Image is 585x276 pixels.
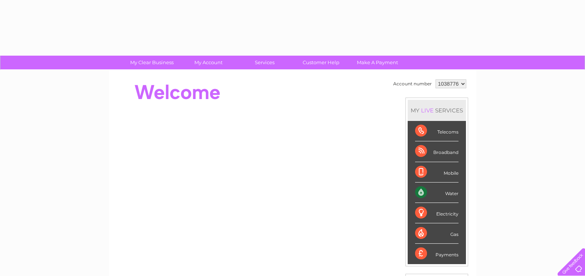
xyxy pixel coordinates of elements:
[415,121,459,141] div: Telecoms
[391,78,434,90] td: Account number
[415,183,459,203] div: Water
[347,56,408,69] a: Make A Payment
[408,100,466,121] div: MY SERVICES
[234,56,295,69] a: Services
[420,107,435,114] div: LIVE
[415,203,459,223] div: Electricity
[290,56,352,69] a: Customer Help
[121,56,183,69] a: My Clear Business
[415,162,459,183] div: Mobile
[415,223,459,244] div: Gas
[415,141,459,162] div: Broadband
[415,244,459,264] div: Payments
[178,56,239,69] a: My Account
